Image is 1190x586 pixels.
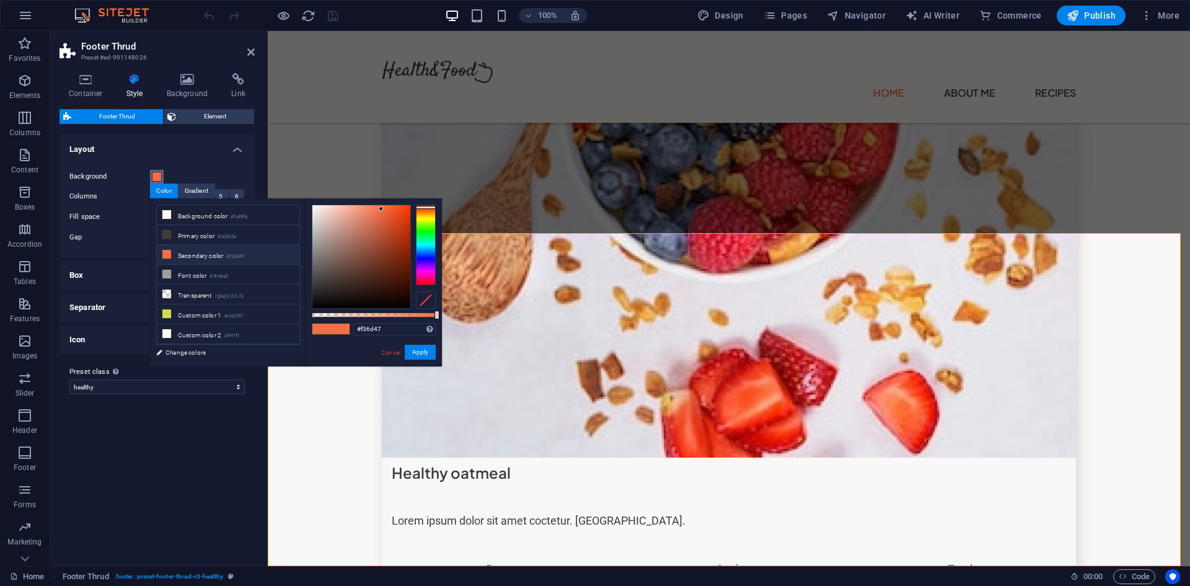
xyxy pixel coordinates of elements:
[692,6,749,25] button: Design
[157,205,299,225] li: Background color
[231,213,247,221] small: #faf8f6
[69,169,150,184] label: Background
[1113,569,1155,584] button: Code
[10,314,40,324] p: Features
[1057,6,1126,25] button: Publish
[59,260,255,290] h4: Box
[1070,569,1103,584] h6: Session time
[979,9,1042,22] span: Commerce
[213,189,229,204] button: 5
[906,9,959,22] span: AI Writer
[71,8,164,23] img: Editor Logo
[692,6,749,25] div: Design (Ctrl+Alt+Y)
[81,52,230,63] h3: Preset #ed-991148026
[180,109,250,124] span: Element
[11,165,38,175] p: Content
[117,73,157,99] h4: Style
[1119,569,1150,584] span: Code
[537,8,557,23] h6: 100%
[405,345,436,360] button: Apply
[570,10,581,21] i: On resize automatically adjust zoom level to fit chosen device.
[1140,9,1179,22] span: More
[157,304,299,324] li: Custom color 1
[229,189,245,204] button: 6
[380,348,402,357] a: Cancel
[157,285,299,304] li: Transparent
[901,6,964,25] button: AI Writer
[14,463,36,473] p: Footer
[974,6,1047,25] button: Commerce
[9,91,41,100] p: Elements
[81,41,255,52] h2: Footer Thrud
[519,8,563,23] button: 100%
[14,277,36,286] p: Tables
[12,425,37,435] p: Header
[301,8,315,23] button: reload
[215,292,244,301] small: rgba(0,0,0,.0)
[12,351,38,361] p: Images
[822,6,891,25] button: Navigator
[209,272,228,281] small: #9c9ea0
[157,265,299,285] li: Font color
[14,500,36,510] p: Forms
[218,233,236,241] small: #3d3d3a
[150,345,294,360] a: Change colors
[75,109,159,124] span: Footer Thrud
[764,9,807,22] span: Pages
[1165,569,1180,584] button: Usercentrics
[59,73,117,99] h4: Container
[157,225,299,245] li: Primary color
[150,184,178,198] div: Color
[9,128,40,138] p: Columns
[59,135,255,157] h4: Layout
[10,569,44,584] a: Click to cancel selection. Double-click to open Pages
[222,73,255,99] h4: Link
[157,245,299,265] li: Secondary color
[178,184,214,198] div: Gradient
[276,8,291,23] button: Click here to leave preview mode and continue editing
[164,109,254,124] button: Element
[157,324,299,344] li: Custom color 2
[827,9,886,22] span: Navigator
[1067,9,1116,22] span: Publish
[1083,569,1103,584] span: 00 00
[59,293,255,322] h4: Separator
[331,324,350,334] span: #f36d47
[59,109,163,124] button: Footer Thrud
[219,189,223,204] span: 5
[7,537,42,547] p: Marketing
[759,6,812,25] button: Pages
[69,189,150,204] label: Columns
[1092,572,1094,581] span: :
[69,234,150,241] label: Gap
[63,569,234,584] nav: breadcrumb
[697,9,744,22] span: Design
[63,569,109,584] span: Click to select. Double-click to edit
[157,73,223,99] h4: Background
[224,312,243,321] small: #cdd957
[9,53,40,63] p: Favorites
[59,325,255,355] h4: Icon
[312,324,331,334] span: #f36d47
[1135,6,1184,25] button: More
[301,9,315,23] i: Reload page
[114,569,224,584] span: . footer .preset-footer-thrud-v3-healthy
[226,252,244,261] small: #f36d47
[235,189,239,204] span: 6
[69,365,245,380] label: Preset class
[15,202,35,212] p: Boxes
[228,573,234,580] i: This element is a customizable preset
[416,291,436,309] div: Clear Color Selection
[7,239,42,249] p: Accordion
[15,388,35,398] p: Slider
[69,210,150,224] label: Fill space
[224,332,239,340] small: #ffffff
